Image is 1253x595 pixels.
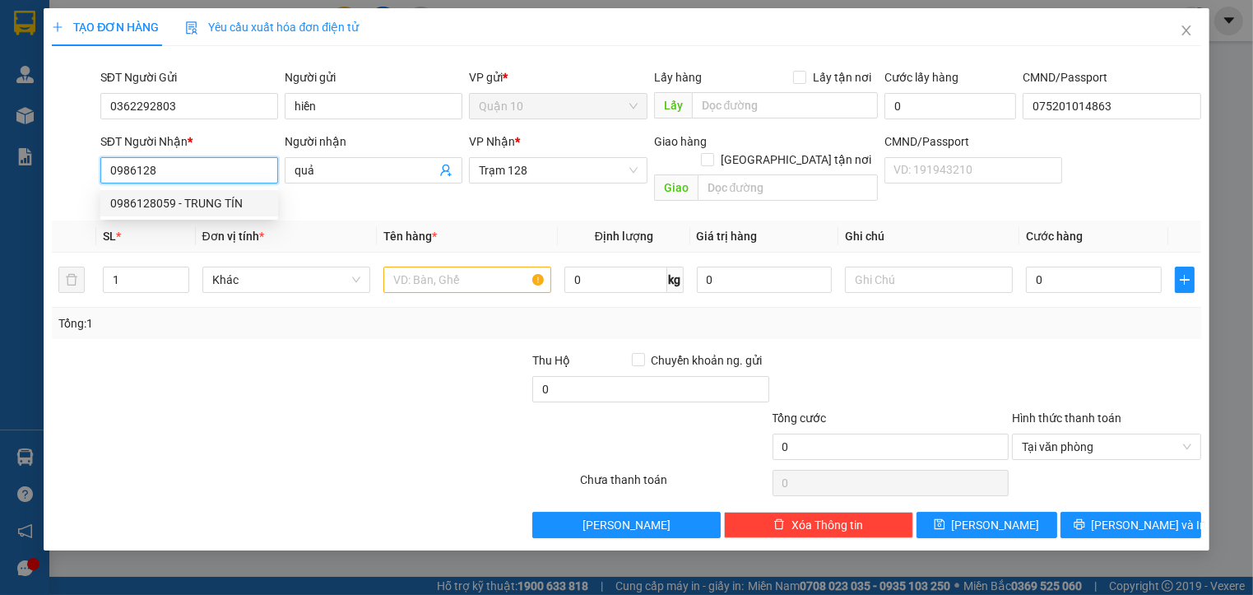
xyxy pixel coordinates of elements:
div: SĐT Người Gửi [100,68,278,86]
span: Lấy hàng [654,71,702,84]
input: Dọc đường [692,92,878,119]
div: Chưa thanh toán [578,471,770,500]
span: [PERSON_NAME] [582,516,671,534]
span: plus [1176,273,1194,286]
div: Tổng: 1 [58,314,485,332]
button: Close [1163,8,1209,54]
div: VP gửi [469,68,647,86]
button: save[PERSON_NAME] [917,512,1057,538]
th: Ghi chú [838,221,1019,253]
span: Định lượng [595,230,653,243]
button: delete [58,267,85,293]
span: VP Nhận [469,135,515,148]
span: Tên hàng [383,230,437,243]
input: VD: Bàn, Ghế [383,267,551,293]
button: printer[PERSON_NAME] và In [1060,512,1201,538]
div: 0986128059 - TRUNG TÍN [100,190,278,216]
span: save [934,518,945,532]
span: Đơn vị tính [202,230,264,243]
div: 0986128059 - TRUNG TÍN [110,194,268,212]
label: Hình thức thanh toán [1012,411,1121,425]
span: TẠO ĐƠN HÀNG [52,21,159,34]
span: Quận 10 [479,94,637,119]
div: Người nhận [285,132,462,151]
div: SĐT Người Nhận [100,132,278,151]
img: icon [185,21,198,35]
span: Lấy tận nơi [806,68,878,86]
span: Trạm 128 [479,158,637,183]
span: Lấy [654,92,692,119]
span: Giao [654,174,698,201]
span: [PERSON_NAME] và In [1092,516,1207,534]
span: [GEOGRAPHIC_DATA] tận nơi [714,151,878,169]
span: Giao hàng [654,135,707,148]
button: [PERSON_NAME] [532,512,721,538]
input: Ghi Chú [845,267,1013,293]
span: Yêu cầu xuất hóa đơn điện tử [185,21,359,34]
span: close [1180,24,1193,37]
span: Chuyển khoản ng. gửi [645,351,769,370]
span: SL [103,230,116,243]
span: user-add [439,164,452,177]
span: plus [52,21,63,33]
span: [PERSON_NAME] [952,516,1040,534]
span: Tại văn phòng [1022,435,1190,459]
span: delete [773,518,785,532]
label: Cước lấy hàng [884,71,958,84]
input: Dọc đường [698,174,878,201]
button: deleteXóa Thông tin [724,512,912,538]
span: printer [1074,518,1085,532]
span: Giá trị hàng [697,230,758,243]
span: Xóa Thông tin [791,516,863,534]
div: Người gửi [285,68,462,86]
input: Cước lấy hàng [884,93,1016,119]
input: 0 [697,267,832,293]
span: Tổng cước [773,411,827,425]
span: Thu Hộ [532,354,570,367]
button: plus [1175,267,1195,293]
div: CMND/Passport [884,132,1062,151]
span: Khác [212,267,360,292]
span: kg [667,267,684,293]
div: CMND/Passport [1023,68,1200,86]
span: Cước hàng [1026,230,1083,243]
